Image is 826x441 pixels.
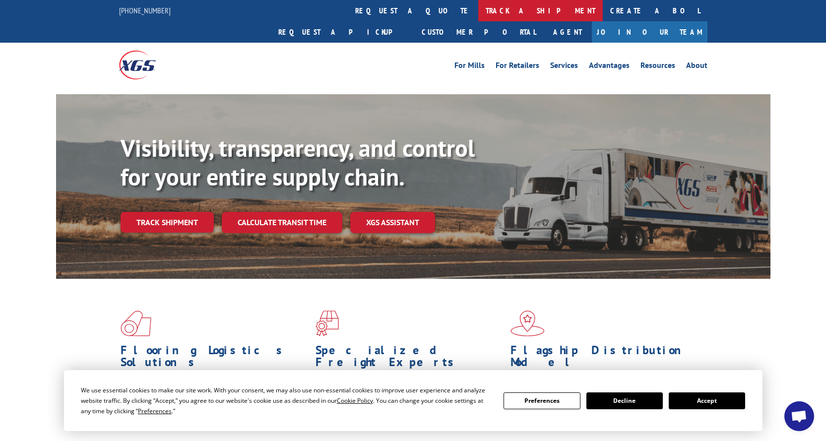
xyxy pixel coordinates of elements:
[121,311,151,336] img: xgs-icon-total-supply-chain-intelligence-red
[454,62,485,72] a: For Mills
[337,396,373,405] span: Cookie Policy
[271,21,414,43] a: Request a pickup
[640,62,675,72] a: Resources
[550,62,578,72] a: Services
[543,21,592,43] a: Agent
[414,21,543,43] a: Customer Portal
[350,212,435,233] a: XGS ASSISTANT
[316,311,339,336] img: xgs-icon-focused-on-flooring-red
[669,392,745,409] button: Accept
[121,212,214,233] a: Track shipment
[510,311,545,336] img: xgs-icon-flagship-distribution-model-red
[138,407,172,415] span: Preferences
[496,62,539,72] a: For Retailers
[64,370,762,431] div: Cookie Consent Prompt
[586,392,663,409] button: Decline
[784,401,814,431] div: Open chat
[504,392,580,409] button: Preferences
[589,62,630,72] a: Advantages
[119,5,171,15] a: [PHONE_NUMBER]
[121,344,308,373] h1: Flooring Logistics Solutions
[592,21,707,43] a: Join Our Team
[510,344,698,373] h1: Flagship Distribution Model
[316,344,503,373] h1: Specialized Freight Experts
[121,132,475,192] b: Visibility, transparency, and control for your entire supply chain.
[222,212,342,233] a: Calculate transit time
[686,62,707,72] a: About
[81,385,492,416] div: We use essential cookies to make our site work. With your consent, we may also use non-essential ...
